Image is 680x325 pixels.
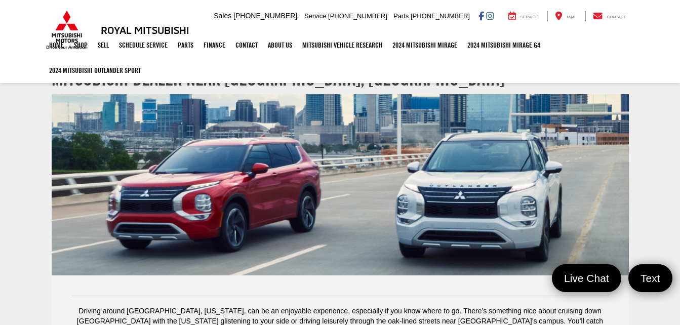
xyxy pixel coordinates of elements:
[230,32,263,58] a: Contact
[328,12,387,20] span: [PHONE_NUMBER]
[635,271,665,285] span: Text
[486,12,494,20] a: Instagram: Click to visit our Instagram page
[44,58,146,83] a: 2024 Mitsubishi Outlander SPORT
[101,24,189,35] h3: Royal Mitsubishi
[233,12,297,20] span: [PHONE_NUMBER]
[69,32,93,58] a: Shop
[567,15,575,19] span: Map
[173,32,198,58] a: Parts: Opens in a new tab
[52,94,629,276] img: Mitsubishi Dealer near Baton Rouge LA
[44,32,69,58] a: Home
[297,32,387,58] a: Mitsubishi Vehicle Research
[393,12,409,20] span: Parts
[304,12,326,20] span: Service
[198,32,230,58] a: Finance
[462,32,545,58] a: 2024 Mitsubishi Mirage G4
[114,32,173,58] a: Schedule Service: Opens in a new tab
[387,32,462,58] a: 2024 Mitsubishi Mirage
[411,12,470,20] span: [PHONE_NUMBER]
[501,11,546,21] a: Service
[607,15,626,19] span: Contact
[628,264,672,292] a: Text
[214,12,231,20] span: Sales
[93,32,114,58] a: Sell
[44,10,90,50] img: Mitsubishi
[552,264,621,292] a: Live Chat
[559,271,614,285] span: Live Chat
[478,12,484,20] a: Facebook: Click to visit our Facebook page
[263,32,297,58] a: About Us
[585,11,634,21] a: Contact
[521,15,538,19] span: Service
[547,11,583,21] a: Map
[52,69,629,89] h1: Mitsubishi Dealer near [GEOGRAPHIC_DATA], [GEOGRAPHIC_DATA]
